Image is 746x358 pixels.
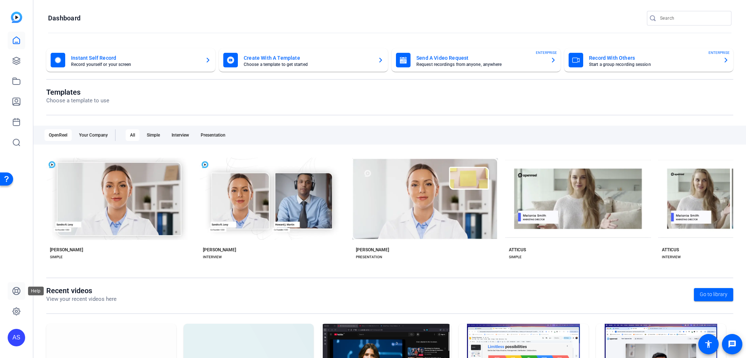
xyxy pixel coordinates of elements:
[48,14,81,23] h1: Dashboard
[142,129,164,141] div: Simple
[46,97,109,105] p: Choose a template to use
[708,50,730,55] span: ENTERPRISE
[50,254,63,260] div: SIMPLE
[196,129,230,141] div: Presentation
[28,287,44,295] div: Help
[203,254,222,260] div: INTERVIEW
[71,62,199,67] mat-card-subtitle: Record yourself or your screen
[660,14,726,23] input: Search
[71,54,199,62] mat-card-title: Instant Self Record
[8,329,25,346] div: AS
[728,340,737,349] mat-icon: message
[509,247,526,253] div: ATTICUS
[244,62,372,67] mat-card-subtitle: Choose a template to get started
[203,247,236,253] div: [PERSON_NAME]
[589,54,717,62] mat-card-title: Record With Others
[564,48,733,72] button: Record With OthersStart a group recording sessionENTERPRISE
[392,48,561,72] button: Send A Video RequestRequest recordings from anyone, anywhereENTERPRISE
[46,48,215,72] button: Instant Self RecordRecord yourself or your screen
[356,254,382,260] div: PRESENTATION
[50,247,83,253] div: [PERSON_NAME]
[662,254,681,260] div: INTERVIEW
[11,12,22,23] img: blue-gradient.svg
[44,129,72,141] div: OpenReel
[46,295,117,303] p: View your recent videos here
[244,54,372,62] mat-card-title: Create With A Template
[126,129,140,141] div: All
[46,88,109,97] h1: Templates
[416,54,545,62] mat-card-title: Send A Video Request
[662,247,679,253] div: ATTICUS
[589,62,717,67] mat-card-subtitle: Start a group recording session
[700,291,727,298] span: Go to library
[356,247,389,253] div: [PERSON_NAME]
[509,254,522,260] div: SIMPLE
[704,340,713,349] mat-icon: accessibility
[167,129,193,141] div: Interview
[694,288,733,301] a: Go to library
[536,50,557,55] span: ENTERPRISE
[416,62,545,67] mat-card-subtitle: Request recordings from anyone, anywhere
[46,286,117,295] h1: Recent videos
[75,129,112,141] div: Your Company
[219,48,388,72] button: Create With A TemplateChoose a template to get started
